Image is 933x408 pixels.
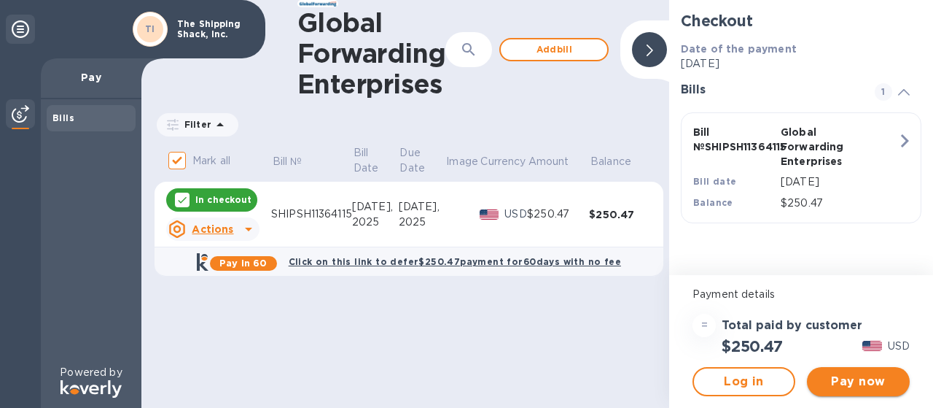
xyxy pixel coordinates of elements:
[681,83,857,97] h3: Bills
[192,153,230,169] p: Mark all
[693,197,733,208] b: Balance
[819,373,898,390] span: Pay now
[528,154,588,169] span: Amount
[354,145,398,176] span: Bill Date
[681,12,921,30] h2: Checkout
[528,154,569,169] p: Amount
[692,367,795,396] button: Log in
[399,145,444,176] span: Due Date
[681,56,921,72] p: [DATE]
[807,367,910,396] button: Pay now
[297,7,445,99] h1: Global Forwarding Enterprises
[692,287,910,302] p: Payment details
[681,43,797,55] b: Date of the payment
[179,118,211,131] p: Filter
[352,199,399,215] div: [DATE],
[504,207,527,222] p: USD
[875,83,892,101] span: 1
[289,256,621,267] b: Click on this link to defer $250.47 payment for 60 days with no fee
[60,365,122,380] p: Powered by
[352,215,399,230] div: 2025
[52,70,130,85] p: Pay
[480,209,499,220] img: USD
[781,174,897,190] p: [DATE]
[512,41,596,58] span: Add bill
[781,125,862,169] p: Global Forwarding Enterprises
[888,339,910,354] p: USD
[590,154,650,169] span: Balance
[781,196,897,211] p: $250.47
[52,112,74,123] b: Bills
[145,23,155,34] b: TI
[693,176,737,187] b: Bill date
[273,154,302,169] p: Bill №
[446,154,478,169] p: Image
[681,112,921,223] button: Bill №SHIPSH11364115Global Forwarding EnterprisesBill date[DATE]Balance$250.47
[499,38,609,61] button: Addbill
[192,223,233,235] u: Actions
[862,341,882,351] img: USD
[60,380,122,398] img: Logo
[692,314,716,337] div: =
[722,319,862,333] h3: Total paid by customer
[273,154,321,169] span: Bill №
[271,207,352,222] div: SHIPSH11364115
[399,145,425,176] p: Due Date
[219,258,267,269] b: Pay in 60
[177,19,250,39] p: The Shipping Shack, Inc.
[354,145,379,176] p: Bill Date
[480,154,526,169] p: Currency
[195,193,251,206] p: In checkout
[399,199,445,215] div: [DATE],
[722,337,783,355] h2: $250.47
[399,215,445,230] div: 2025
[589,207,651,222] div: $250.47
[706,373,782,390] span: Log in
[527,207,589,222] div: $250.47
[693,125,775,154] p: Bill № SHIPSH11364115
[590,154,631,169] p: Balance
